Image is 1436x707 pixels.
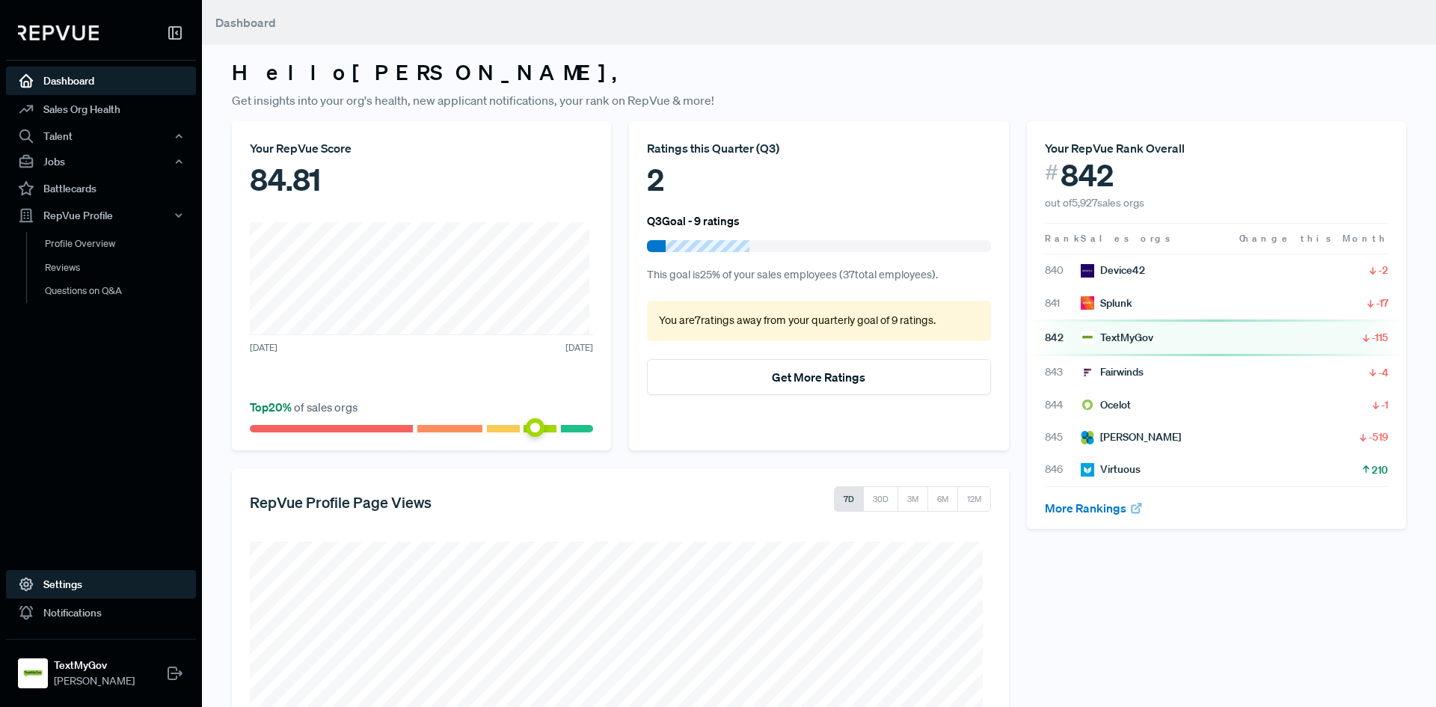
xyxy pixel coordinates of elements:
[647,157,990,202] div: 2
[647,214,740,227] h6: Q3 Goal - 9 ratings
[1081,264,1094,278] img: Device42
[1081,331,1094,344] img: TextMyGov
[1372,462,1388,477] span: 210
[18,25,99,40] img: RepVue
[647,359,990,395] button: Get More Ratings
[6,95,196,123] a: Sales Org Health
[1045,232,1081,245] span: Rank
[1045,157,1058,188] span: #
[1081,431,1094,444] img: Natera
[1081,463,1094,477] img: Virtuous
[6,67,196,95] a: Dashboard
[1081,232,1173,245] span: Sales orgs
[834,486,864,512] button: 7D
[1045,364,1081,380] span: 843
[26,256,216,280] a: Reviews
[250,139,593,157] div: Your RepVue Score
[1045,296,1081,311] span: 841
[565,341,593,355] span: [DATE]
[659,313,978,329] p: You are 7 ratings away from your quarterly goal of 9 ratings .
[1378,365,1388,380] span: -4
[1081,296,1094,310] img: Splunk
[54,658,135,673] strong: TextMyGov
[21,661,45,685] img: TextMyGov
[1081,296,1132,311] div: Splunk
[1045,397,1081,413] span: 844
[6,599,196,627] a: Notifications
[1045,196,1144,209] span: out of 5,927 sales orgs
[6,203,196,228] button: RepVue Profile
[1045,462,1081,477] span: 846
[1239,232,1388,245] span: Change this Month
[1369,429,1388,444] span: -519
[1378,263,1388,278] span: -2
[1045,429,1081,445] span: 845
[1372,330,1388,345] span: -115
[1045,501,1144,515] a: More Rankings
[6,174,196,203] a: Battlecards
[6,570,196,599] a: Settings
[897,486,928,512] button: 3M
[1381,397,1388,412] span: -1
[1081,429,1181,445] div: [PERSON_NAME]
[1045,263,1081,278] span: 840
[957,486,991,512] button: 12M
[1081,364,1144,380] div: Fairwinds
[250,400,294,414] span: Top 20 %
[1081,330,1153,346] div: TextMyGov
[232,60,1406,85] h3: Hello [PERSON_NAME] ,
[647,267,990,284] p: This goal is 25 % of your sales employees ( 37 total employees).
[863,486,898,512] button: 30D
[647,139,990,157] div: Ratings this Quarter ( Q3 )
[6,149,196,174] button: Jobs
[250,400,358,414] span: of sales orgs
[26,232,216,256] a: Profile Overview
[250,341,277,355] span: [DATE]
[6,639,196,695] a: TextMyGovTextMyGov[PERSON_NAME]
[1045,330,1081,346] span: 842
[1061,157,1114,193] span: 842
[232,91,1406,109] p: Get insights into your org's health, new applicant notifications, your rank on RepVue & more!
[54,673,135,689] span: [PERSON_NAME]
[26,279,216,303] a: Questions on Q&A
[6,123,196,149] button: Talent
[1081,366,1094,379] img: Fairwinds
[1081,397,1131,413] div: Ocelot
[1081,398,1094,411] img: Ocelot
[1045,141,1185,156] span: Your RepVue Rank Overall
[1081,263,1145,278] div: Device42
[927,486,958,512] button: 6M
[250,157,593,202] div: 84.81
[250,493,432,511] h5: RepVue Profile Page Views
[1081,462,1141,477] div: Virtuous
[1376,296,1388,310] span: -17
[215,15,276,30] span: Dashboard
